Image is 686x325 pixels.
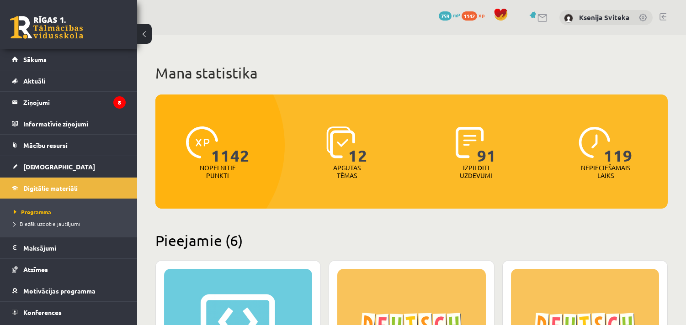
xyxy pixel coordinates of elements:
[23,55,47,63] span: Sākums
[581,164,630,179] p: Nepieciešamais laiks
[479,11,484,19] span: xp
[113,96,126,109] i: 8
[12,237,126,258] a: Maksājumi
[458,164,494,179] p: Izpildīti uzdevumi
[462,11,489,19] a: 1142 xp
[155,231,668,249] h2: Pieejamie (6)
[23,141,68,149] span: Mācību resursi
[23,92,126,113] legend: Ziņojumi
[439,11,452,21] span: 759
[564,14,573,23] img: Ksenija Sviteka
[14,220,80,227] span: Biežāk uzdotie jautājumi
[579,126,611,158] img: icon-clock-7be60019b62300814b6bd22b8e044499b485619524d84068768e800edab66f18.svg
[10,16,83,39] a: Rīgas 1. Tālmācības vidusskola
[12,70,126,91] a: Aktuāli
[453,11,460,19] span: mP
[200,164,236,179] p: Nopelnītie punkti
[329,164,365,179] p: Apgūtās tēmas
[12,92,126,113] a: Ziņojumi8
[186,126,218,158] img: icon-xp-0682a9bc20223a9ccc6f5883a126b849a74cddfe5390d2b41b4391c66f2066e7.svg
[462,11,477,21] span: 1142
[439,11,460,19] a: 759 mP
[14,220,128,228] a: Biežāk uzdotie jautājumi
[477,126,496,164] span: 91
[23,77,45,85] span: Aktuāli
[23,265,48,273] span: Atzīmes
[12,113,126,134] a: Informatīvie ziņojumi
[12,302,126,323] a: Konferences
[211,126,250,164] span: 1142
[14,208,51,215] span: Programma
[12,135,126,156] a: Mācību resursi
[12,259,126,280] a: Atzīmes
[326,126,355,158] img: icon-learned-topics-4a711ccc23c960034f471b6e78daf4a3bad4a20eaf4de84257b87e66633f6470.svg
[579,13,629,22] a: Ksenija Sviteka
[155,64,668,82] h1: Mana statistika
[12,178,126,199] a: Digitālie materiāli
[14,208,128,216] a: Programma
[23,308,62,316] span: Konferences
[23,237,126,258] legend: Maksājumi
[348,126,367,164] span: 12
[12,156,126,177] a: [DEMOGRAPHIC_DATA]
[23,184,78,192] span: Digitālie materiāli
[604,126,633,164] span: 119
[23,162,95,171] span: [DEMOGRAPHIC_DATA]
[23,113,126,134] legend: Informatīvie ziņojumi
[12,280,126,301] a: Motivācijas programma
[12,49,126,70] a: Sākums
[23,287,96,295] span: Motivācijas programma
[456,126,484,158] img: icon-completed-tasks-ad58ae20a441b2904462921112bc710f1caf180af7a3daa7317a5a94f2d26646.svg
